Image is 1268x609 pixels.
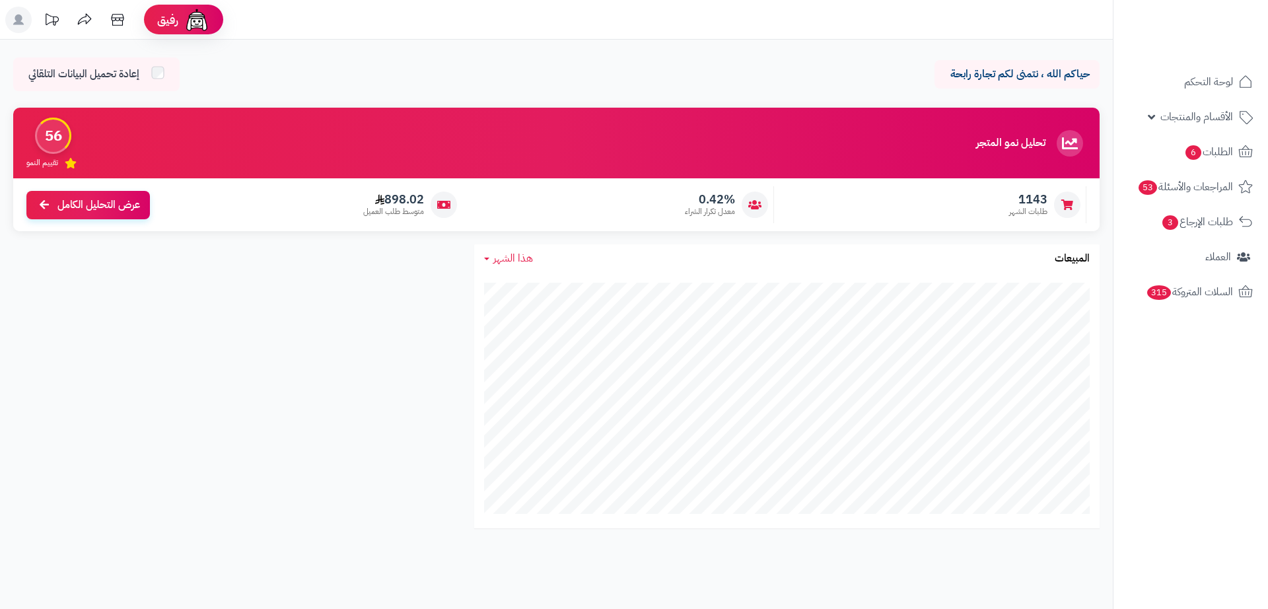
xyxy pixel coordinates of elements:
span: معدل تكرار الشراء [685,206,735,217]
a: المراجعات والأسئلة53 [1121,171,1260,203]
span: متوسط طلب العميل [363,206,424,217]
span: رفيق [157,12,178,28]
span: الطلبات [1184,143,1233,161]
p: حياكم الله ، نتمنى لكم تجارة رابحة [944,67,1090,82]
span: 0.42% [685,192,735,207]
span: هذا الشهر [493,250,533,266]
span: المراجعات والأسئلة [1137,178,1233,196]
span: طلبات الشهر [1009,206,1047,217]
span: 1143 [1009,192,1047,207]
a: تحديثات المنصة [35,7,68,36]
span: تقييم النمو [26,157,58,168]
span: عرض التحليل الكامل [57,197,140,213]
span: 6 [1185,145,1201,160]
h3: تحليل نمو المتجر [976,137,1045,149]
span: 898.02 [363,192,424,207]
span: 315 [1147,285,1171,300]
a: لوحة التحكم [1121,66,1260,98]
h3: المبيعات [1055,253,1090,265]
a: هذا الشهر [484,251,533,266]
img: ai-face.png [184,7,210,33]
span: العملاء [1205,248,1231,266]
span: 3 [1162,215,1178,230]
span: الأقسام والمنتجات [1160,108,1233,126]
span: 53 [1139,180,1157,195]
a: العملاء [1121,241,1260,273]
span: السلات المتروكة [1146,283,1233,301]
span: إعادة تحميل البيانات التلقائي [28,67,139,82]
a: طلبات الإرجاع3 [1121,206,1260,238]
a: عرض التحليل الكامل [26,191,150,219]
span: لوحة التحكم [1184,73,1233,91]
a: السلات المتروكة315 [1121,276,1260,308]
span: طلبات الإرجاع [1161,213,1233,231]
a: الطلبات6 [1121,136,1260,168]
